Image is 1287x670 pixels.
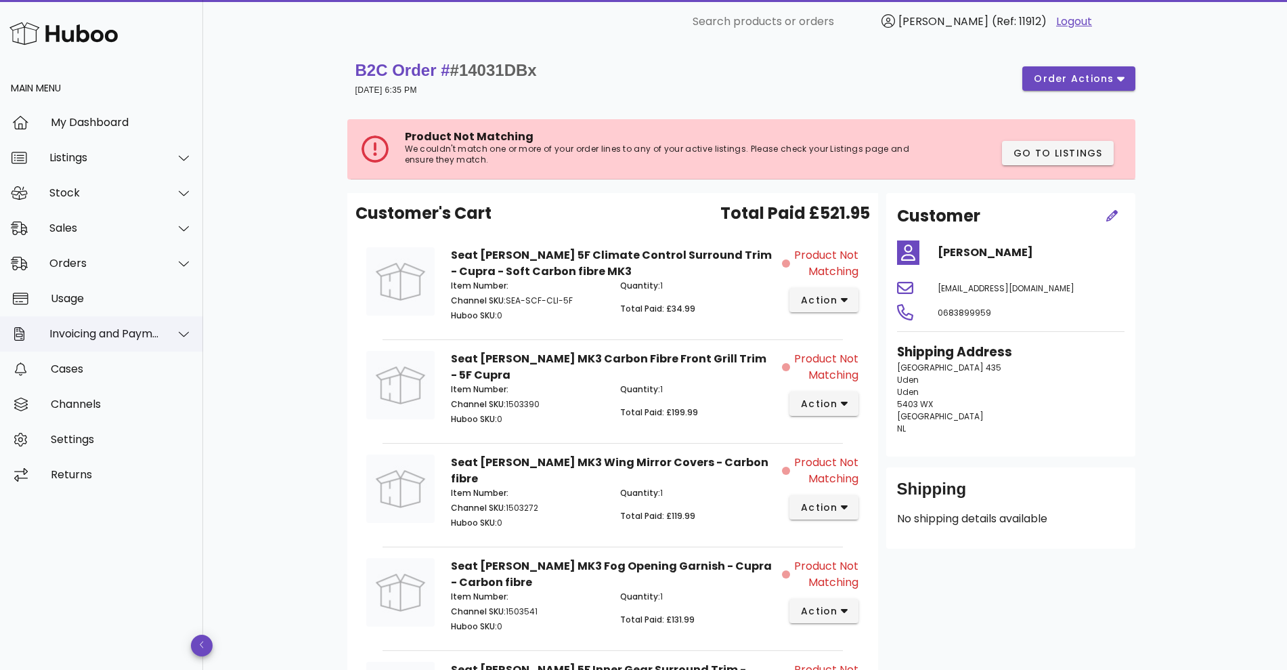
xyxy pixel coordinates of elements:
[620,280,774,292] p: 1
[992,14,1047,29] span: (Ref: 11912)
[793,351,858,383] span: Product Not Matching
[49,257,160,270] div: Orders
[800,501,838,515] span: action
[51,468,192,481] div: Returns
[451,413,605,425] p: 0
[451,591,508,602] span: Item Number:
[897,478,1125,511] div: Shipping
[451,310,497,321] span: Huboo SKU:
[451,295,506,306] span: Channel SKU:
[51,116,192,129] div: My Dashboard
[451,621,497,632] span: Huboo SKU:
[620,383,660,395] span: Quantity:
[1033,72,1114,86] span: order actions
[49,222,160,234] div: Sales
[793,455,858,487] span: Product Not Matching
[451,351,766,383] strong: Seat [PERSON_NAME] MK3 Carbon Fibre Front Grill Trim - 5F Cupra
[51,398,192,411] div: Channels
[620,406,698,418] span: Total Paid: £199.99
[620,591,660,602] span: Quantity:
[793,558,858,591] span: Product Not Matching
[897,411,984,422] span: [GEOGRAPHIC_DATA]
[49,186,160,199] div: Stock
[897,362,1001,373] span: [GEOGRAPHIC_DATA] 435
[451,606,605,618] p: 1503541
[451,621,605,633] p: 0
[789,599,859,623] button: action
[450,61,537,79] span: #14031DBx
[451,280,508,291] span: Item Number:
[451,502,605,514] p: 1503272
[355,61,537,79] strong: B2C Order #
[620,591,774,603] p: 1
[451,310,605,322] p: 0
[49,327,160,340] div: Invoicing and Payments
[405,129,533,144] span: Product Not Matching
[800,604,838,619] span: action
[789,495,859,520] button: action
[897,423,906,434] span: NL
[451,398,506,410] span: Channel SKU:
[451,558,772,590] strong: Seat [PERSON_NAME] MK3 Fog Opening Garnish - Cupra - Carbon fibre
[355,201,492,226] span: Customer's Cart
[366,558,435,627] img: Product Image
[451,517,497,528] span: Huboo SKU:
[897,374,919,385] span: Uden
[451,455,768,486] strong: Seat [PERSON_NAME] MK3 Wing Mirror Covers - Carbon fibre
[49,151,160,164] div: Listings
[800,397,838,411] span: action
[789,288,859,312] button: action
[620,487,660,499] span: Quantity:
[938,307,991,318] span: 0683899959
[451,295,605,307] p: SEA-SCF-CLI-5F
[51,362,192,375] div: Cases
[1002,141,1114,165] button: Go to Listings
[451,487,508,499] span: Item Number:
[897,343,1125,362] h3: Shipping Address
[938,282,1074,294] span: [EMAIL_ADDRESS][DOMAIN_NAME]
[620,383,774,396] p: 1
[897,386,919,398] span: Uden
[366,455,435,523] img: Product Image
[451,502,506,514] span: Channel SKU:
[451,517,605,529] p: 0
[355,85,417,95] small: [DATE] 6:35 PM
[793,247,858,280] span: Product Not Matching
[620,510,695,522] span: Total Paid: £119.99
[620,280,660,291] span: Quantity:
[1056,14,1092,30] a: Logout
[451,383,508,395] span: Item Number:
[898,14,988,29] span: [PERSON_NAME]
[620,303,695,314] span: Total Paid: £34.99
[620,614,695,625] span: Total Paid: £131.99
[897,398,933,410] span: 5403 WX
[405,144,936,165] p: We couldn't match one or more of your order lines to any of your active listings. Please check yo...
[800,293,838,308] span: action
[789,392,859,416] button: action
[451,606,506,617] span: Channel SKU:
[51,433,192,446] div: Settings
[620,487,774,499] p: 1
[366,247,435,316] img: Product Image
[51,292,192,305] div: Usage
[366,351,435,419] img: Product Image
[1022,66,1135,91] button: order actions
[938,245,1125,261] h4: [PERSON_NAME]
[451,247,772,279] strong: Seat [PERSON_NAME] 5F Climate Control Surround Trim - Cupra - Soft Carbon fibre MK3
[720,201,870,226] span: Total Paid £521.95
[1013,146,1103,161] span: Go to Listings
[9,19,118,48] img: Huboo Logo
[897,204,980,228] h2: Customer
[451,398,605,411] p: 1503390
[897,511,1125,527] p: No shipping details available
[451,413,497,425] span: Huboo SKU:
